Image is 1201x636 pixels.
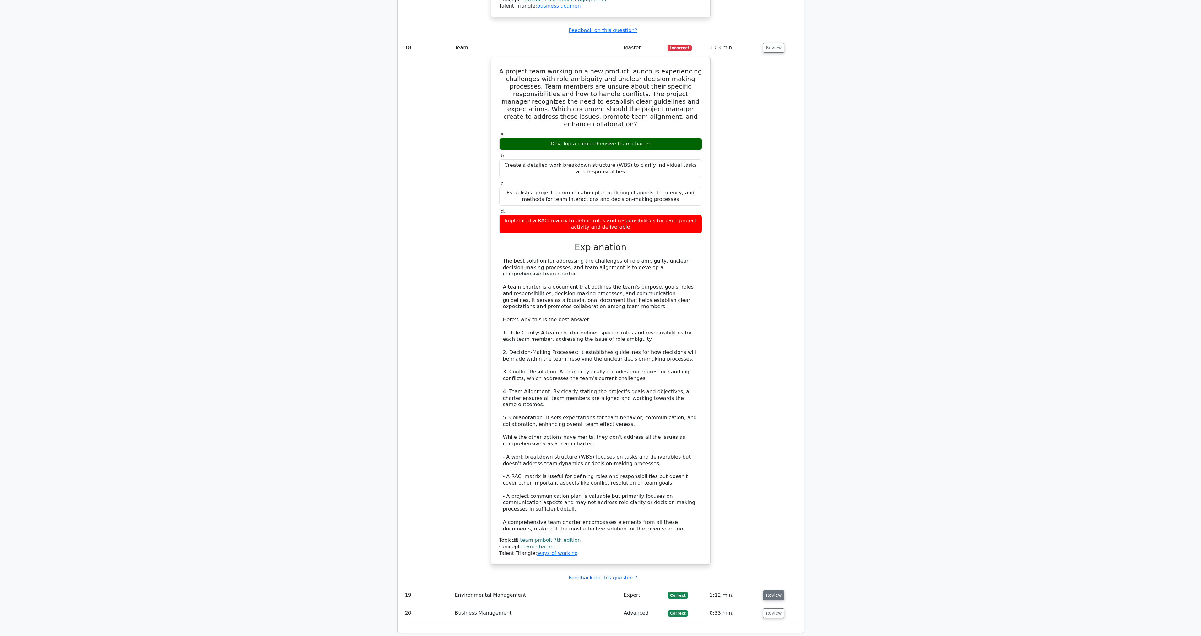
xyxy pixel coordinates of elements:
[569,27,637,33] a: Feedback on this question?
[707,39,761,57] td: 1:03 min.
[499,537,702,557] div: Talent Triangle:
[501,153,506,159] span: b.
[452,604,621,622] td: Business Management
[499,159,702,178] div: Create a detailed work breakdown structure (WBS) to clarify individual tasks and responsibilities
[707,604,761,622] td: 0:33 min.
[403,586,452,604] td: 19
[707,586,761,604] td: 1:12 min.
[501,132,506,138] span: a.
[503,242,698,253] h3: Explanation
[499,187,702,206] div: Establish a project communication plan outlining channels, frequency, and methods for team intera...
[501,208,506,214] span: d.
[668,592,688,598] span: Correct
[621,604,665,622] td: Advanced
[537,3,581,9] a: business acumen
[520,537,581,543] a: team pmbok 7th edition
[403,604,452,622] td: 20
[403,39,452,57] td: 18
[499,138,702,150] div: Develop a comprehensive team charter
[668,610,688,617] span: Correct
[452,39,621,57] td: Team
[499,68,703,128] h5: A project team working on a new product launch is experiencing challenges with role ambiguity and...
[522,544,555,550] a: team charter
[503,258,698,532] div: The best solution for addressing the challenges of role ambiguity, unclear decision-making proces...
[501,181,505,187] span: c.
[569,575,637,581] a: Feedback on this question?
[763,590,784,600] button: Review
[621,586,665,604] td: Expert
[499,544,702,550] div: Concept:
[452,586,621,604] td: Environmental Management
[499,215,702,234] div: Implement a RACI matrix to define roles and responsibilities for each project activity and delive...
[621,39,665,57] td: Master
[763,43,784,53] button: Review
[499,537,702,544] div: Topic:
[537,550,578,556] a: ways of working
[763,608,784,618] button: Review
[668,45,692,51] span: Incorrect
